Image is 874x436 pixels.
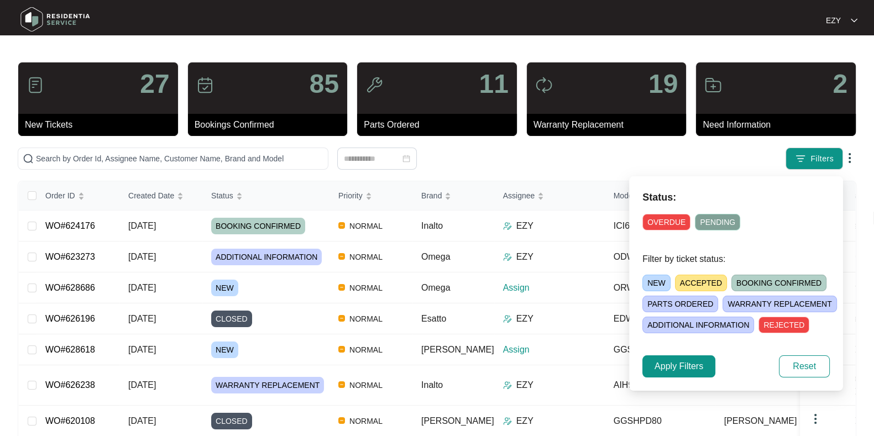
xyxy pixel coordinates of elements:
[338,417,345,424] img: Vercel Logo
[503,253,512,261] img: Assigner Icon
[648,71,678,97] p: 19
[338,190,363,202] span: Priority
[196,76,214,94] img: icon
[195,118,348,132] p: Bookings Confirmed
[503,314,512,323] img: Assigner Icon
[605,365,715,406] td: AIH90W (s+co)
[338,346,345,353] img: Vercel Logo
[605,241,715,272] td: ODWF6012XCOM
[642,214,690,230] span: OVERDUE
[516,312,533,325] p: EZY
[36,153,323,165] input: Search by Order Id, Assignee Name, Customer Name, Brand and Model
[793,360,816,373] span: Reset
[809,412,822,426] img: dropdown arrow
[642,317,754,333] span: ADDITIONAL INFORMATION
[535,76,553,94] img: icon
[345,250,387,264] span: NORMAL
[211,190,233,202] span: Status
[516,250,533,264] p: EZY
[494,181,605,211] th: Assignee
[833,71,847,97] p: 2
[605,211,715,241] td: ICI603K.1
[479,71,508,97] p: 11
[211,218,305,234] span: BOOKING CONFIRMED
[421,252,450,261] span: Omega
[421,380,443,390] span: Inalto
[128,380,156,390] span: [DATE]
[412,181,494,211] th: Brand
[365,76,383,94] img: icon
[516,414,533,428] p: EZY
[128,345,156,354] span: [DATE]
[364,118,517,132] p: Parts Ordered
[128,416,156,426] span: [DATE]
[851,18,857,23] img: dropdown arrow
[17,3,94,36] img: residentia service logo
[723,296,836,312] span: WARRANTY REPLACEMENT
[45,252,95,261] a: WO#623273
[45,314,95,323] a: WO#626196
[128,283,156,292] span: [DATE]
[211,249,322,265] span: ADDITIONAL INFORMATION
[605,303,715,334] td: EDW6004W
[45,190,75,202] span: Order ID
[421,283,450,292] span: Omega
[810,153,834,165] span: Filters
[642,190,830,205] p: Status:
[843,151,856,165] img: dropdown arrow
[642,275,671,291] span: NEW
[421,221,443,230] span: Inalto
[45,283,95,292] a: WO#628686
[338,381,345,388] img: Vercel Logo
[605,334,715,365] td: GGSHPD80
[724,414,797,428] span: [PERSON_NAME]
[202,181,329,211] th: Status
[128,190,174,202] span: Created Date
[36,181,119,211] th: Order ID
[211,342,238,358] span: NEW
[128,252,156,261] span: [DATE]
[27,76,44,94] img: icon
[338,222,345,229] img: Vercel Logo
[655,360,703,373] span: Apply Filters
[421,345,494,354] span: [PERSON_NAME]
[516,379,533,392] p: EZY
[128,314,156,323] span: [DATE]
[211,311,252,327] span: CLOSED
[345,281,387,295] span: NORMAL
[45,345,95,354] a: WO#628618
[758,317,809,333] span: REJECTED
[614,190,635,202] span: Model
[642,296,718,312] span: PARTS ORDERED
[704,76,722,94] img: icon
[338,284,345,291] img: Vercel Logo
[421,190,442,202] span: Brand
[345,219,387,233] span: NORMAL
[25,118,178,132] p: New Tickets
[503,222,512,230] img: Assigner Icon
[211,413,252,429] span: CLOSED
[779,355,830,377] button: Reset
[45,416,95,426] a: WO#620108
[310,71,339,97] p: 85
[503,381,512,390] img: Assigner Icon
[533,118,687,132] p: Warranty Replacement
[605,181,715,211] th: Model
[826,15,841,26] p: EZY
[338,253,345,260] img: Vercel Logo
[503,343,605,356] p: Assign
[421,416,494,426] span: [PERSON_NAME]
[45,380,95,390] a: WO#626238
[345,343,387,356] span: NORMAL
[45,221,95,230] a: WO#624176
[503,417,512,426] img: Assigner Icon
[23,153,34,164] img: search-icon
[338,315,345,322] img: Vercel Logo
[731,275,826,291] span: BOOKING CONFIRMED
[695,214,740,230] span: PENDING
[329,181,412,211] th: Priority
[211,377,324,393] span: WARRANTY REPLACEMENT
[675,275,727,291] span: ACCEPTED
[795,153,806,164] img: filter icon
[786,148,843,170] button: filter iconFilters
